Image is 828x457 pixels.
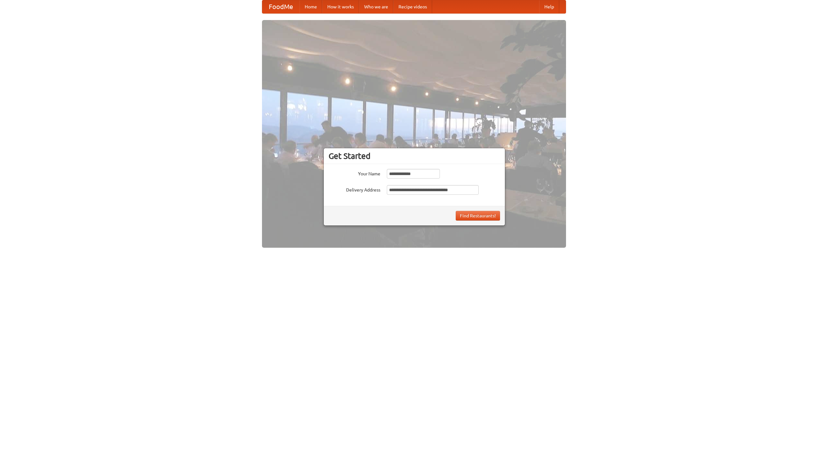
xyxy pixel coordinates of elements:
h3: Get Started [329,151,500,161]
label: Delivery Address [329,185,380,193]
a: How it works [322,0,359,13]
label: Your Name [329,169,380,177]
a: Who we are [359,0,393,13]
button: Find Restaurants! [456,211,500,221]
a: Home [300,0,322,13]
a: Recipe videos [393,0,432,13]
a: FoodMe [262,0,300,13]
a: Help [539,0,559,13]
